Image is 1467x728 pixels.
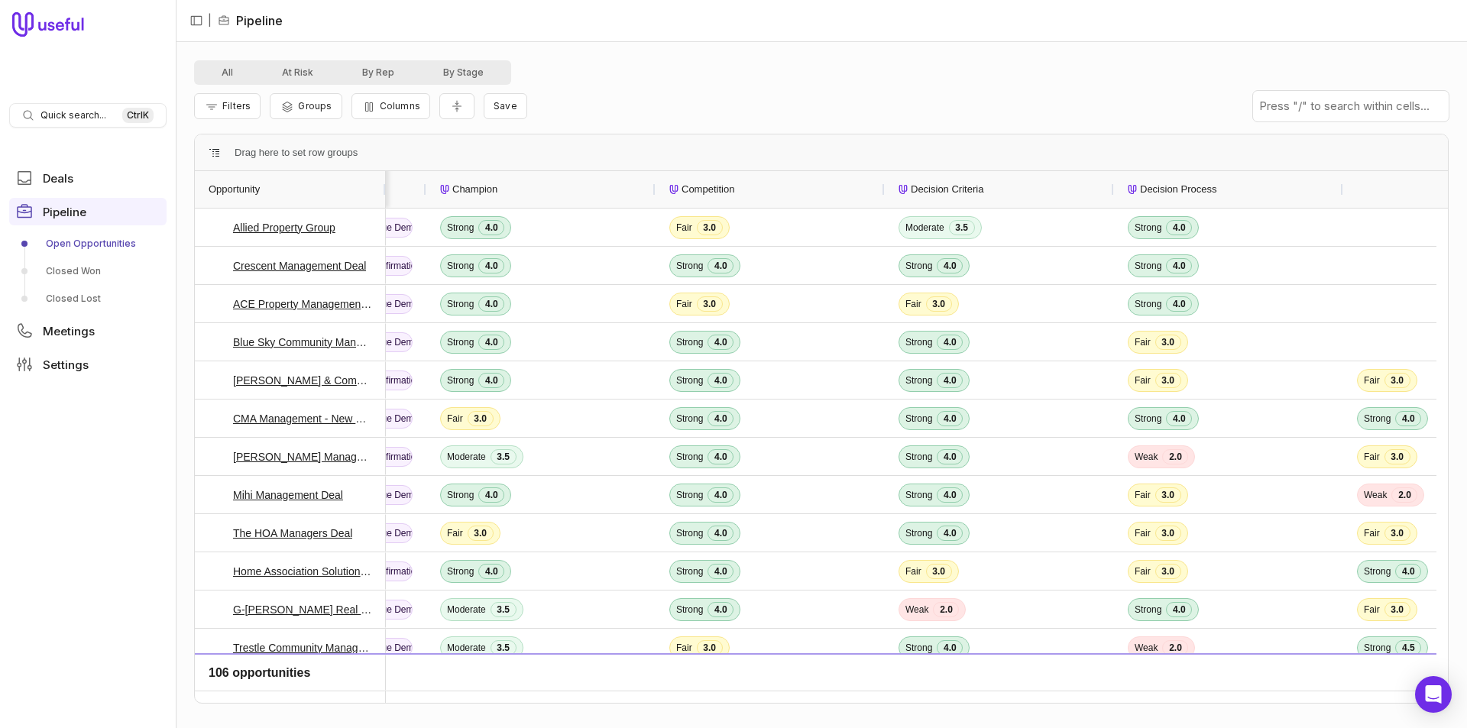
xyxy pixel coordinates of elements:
div: Open Intercom Messenger [1415,676,1452,713]
span: 4.0 [937,526,963,541]
a: Closed Won [9,259,167,283]
span: Strong [1364,413,1391,425]
span: 2.0 [1162,449,1188,464]
span: Strong [447,260,474,272]
li: Pipeline [218,11,283,30]
span: Strong [676,489,703,501]
span: 2.0 [933,602,959,617]
span: 3.5 [949,220,975,235]
span: Fair [1364,603,1380,616]
a: Trestle Community Management - [PERSON_NAME] Deal [233,639,372,657]
span: Strong [1364,565,1391,578]
span: 4.0 [937,335,963,350]
a: Allied Property Group [233,218,335,237]
a: Meetings [9,317,167,345]
span: Fair [905,565,921,578]
a: G-[PERSON_NAME] Real Estate & Property Management - New Deal [233,600,372,619]
span: Weak [1135,451,1158,463]
span: Strong [447,336,474,348]
span: 3.0 [697,640,723,655]
span: Strong [905,489,932,501]
span: 4.0 [708,487,733,503]
span: Moderate [447,603,486,616]
span: Fair [447,680,463,692]
span: Groups [298,100,332,112]
span: Strong [447,222,474,234]
span: 4.0 [708,526,733,541]
span: 3.0 [1155,335,1181,350]
span: 3.5 [949,678,975,694]
a: Mihi Management Deal [233,486,343,504]
span: 4.5 [1395,640,1421,655]
span: Strong [905,527,932,539]
span: Fair [1364,527,1380,539]
button: Create a new saved view [484,93,527,119]
span: Save [494,100,517,112]
span: Strong [1135,680,1161,692]
div: Pipeline submenu [9,231,167,311]
span: Fair [905,298,921,310]
span: Strong [447,298,474,310]
span: 4.0 [1166,411,1192,426]
span: Strong [905,413,932,425]
span: 4.0 [937,487,963,503]
span: Fair [1135,336,1151,348]
span: Moderate [905,222,944,234]
span: Fair [1364,374,1380,387]
span: 4.0 [1166,220,1192,235]
span: 3.0 [1384,602,1410,617]
span: Opportunity [209,180,260,199]
span: 4.0 [708,411,733,426]
span: Strong [447,489,474,501]
span: 3.5 [491,449,517,464]
span: 4.0 [937,411,963,426]
span: 4.0 [708,564,733,579]
span: 4.0 [1395,411,1421,426]
span: Weak [1135,642,1158,654]
a: Pipeline [9,198,167,225]
span: Decision Criteria [911,180,983,199]
span: Filters [222,100,251,112]
span: Fair [676,222,692,234]
button: Group Pipeline [270,93,342,119]
span: 4.0 [708,449,733,464]
a: Westwind management group, LLC - New Deal [233,677,372,695]
span: Fair [447,527,463,539]
span: 3.0 [1155,526,1181,541]
span: Strong [1135,298,1161,310]
span: 4.0 [478,296,504,312]
span: 2.0 [1391,487,1417,503]
button: Collapse all rows [439,93,474,120]
span: 4.0 [708,602,733,617]
span: Fair [676,298,692,310]
span: 4.0 [1166,678,1192,694]
a: [PERSON_NAME] Management - New Deal [233,448,372,466]
a: Deals [9,164,167,192]
span: Fair [1135,374,1151,387]
span: 3.0 [1384,526,1410,541]
span: Strong [676,603,703,616]
span: Strong [1135,222,1161,234]
span: 4.0 [478,258,504,273]
span: 3.0 [697,220,723,235]
span: 3.5 [491,640,517,655]
span: Strong [676,260,703,272]
div: Decision Process [1128,171,1329,208]
span: Moderate [447,451,486,463]
span: Fair [1135,527,1151,539]
span: 3.0 [468,411,494,426]
span: 3.5 [491,602,517,617]
span: Strong [676,527,703,539]
span: 4.0 [478,335,504,350]
span: 3.0 [468,526,494,541]
span: Settings [43,359,89,370]
span: Decision Process [1140,180,1216,199]
span: Strong [905,642,932,654]
span: Strong [447,565,474,578]
span: Fair [1135,489,1151,501]
span: 3.5 [1407,678,1433,694]
kbd: Ctrl K [122,108,154,123]
a: The HOA Managers Deal [233,524,352,542]
span: Fair [1364,451,1380,463]
span: Strong [447,374,474,387]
